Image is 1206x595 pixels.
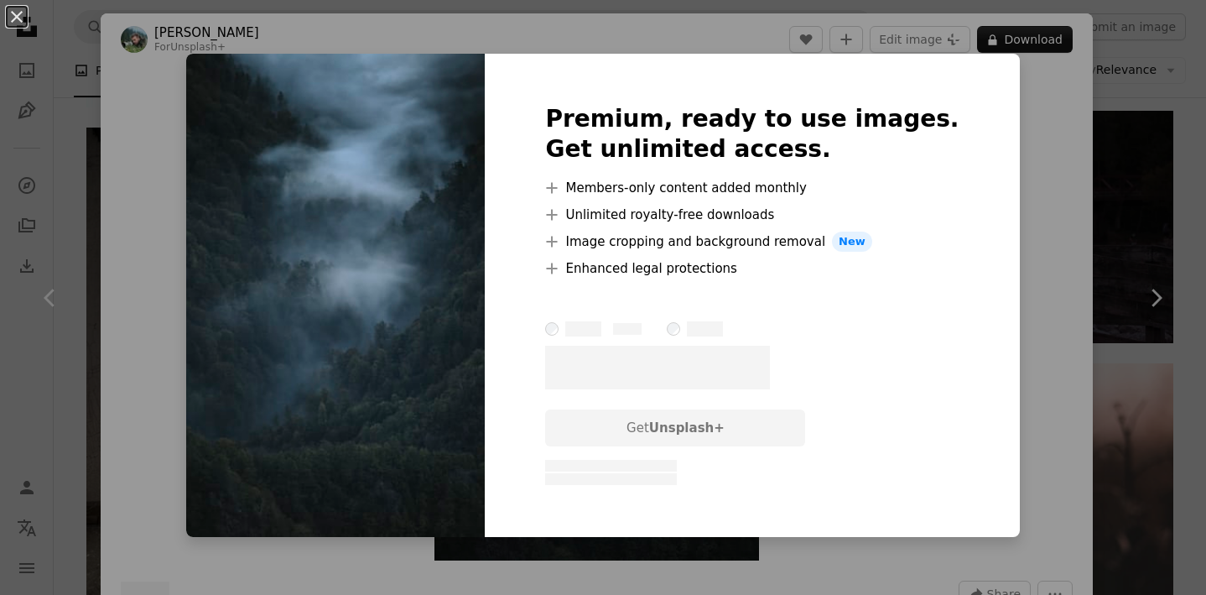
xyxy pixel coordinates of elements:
h2: Premium, ready to use images. Get unlimited access. [545,104,959,164]
strong: Unsplash+ [649,420,725,436]
span: – –––– [565,321,601,337]
img: premium_photo-1675355675326-0bdc971f2558 [186,54,485,537]
input: – –––– [667,322,680,336]
span: – – –––– – ––– –––– – –––– –– [545,460,677,472]
span: – – –––– – ––– –––– – –––– –– [545,473,677,485]
span: – –––– ––––. [545,346,770,389]
li: Image cropping and background removal [545,232,959,252]
li: Unlimited royalty-free downloads [545,205,959,225]
li: Enhanced legal protections [545,258,959,279]
div: Get [545,410,805,446]
span: New [832,232,872,252]
span: – –––– [613,323,642,335]
span: – –––– [687,321,723,337]
li: Members-only content added monthly [545,178,959,198]
input: – ––––– –––– [545,322,559,336]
